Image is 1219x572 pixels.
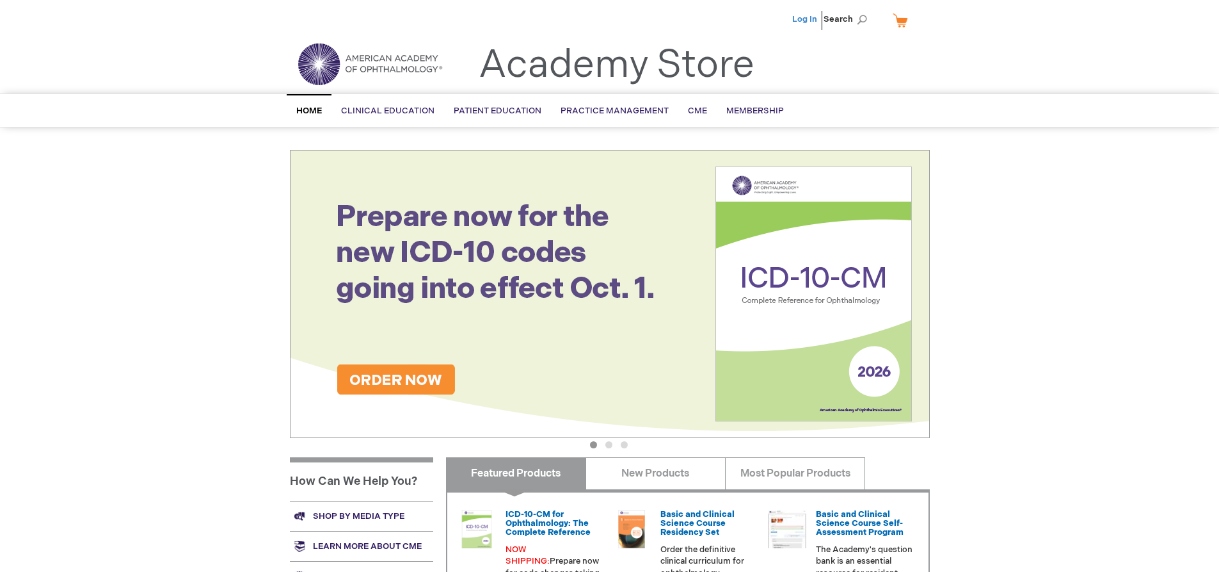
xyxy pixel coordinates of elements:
[290,531,433,561] a: Learn more about CME
[561,106,669,116] span: Practice Management
[446,457,586,489] a: Featured Products
[290,501,433,531] a: Shop by media type
[792,14,817,24] a: Log In
[605,441,612,448] button: 2 of 3
[479,42,754,88] a: Academy Store
[341,106,434,116] span: Clinical Education
[586,457,726,489] a: New Products
[688,106,707,116] span: CME
[660,509,735,538] a: Basic and Clinical Science Course Residency Set
[725,457,865,489] a: Most Popular Products
[290,457,433,501] h1: How Can We Help You?
[612,510,651,548] img: 02850963u_47.png
[506,544,550,567] font: NOW SHIPPING:
[726,106,784,116] span: Membership
[590,441,597,448] button: 1 of 3
[506,509,591,538] a: ICD-10-CM for Ophthalmology: The Complete Reference
[296,106,322,116] span: Home
[621,441,628,448] button: 3 of 3
[454,106,541,116] span: Patient Education
[816,509,904,538] a: Basic and Clinical Science Course Self-Assessment Program
[768,510,806,548] img: bcscself_20.jpg
[458,510,496,548] img: 0120008u_42.png
[824,6,872,32] span: Search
